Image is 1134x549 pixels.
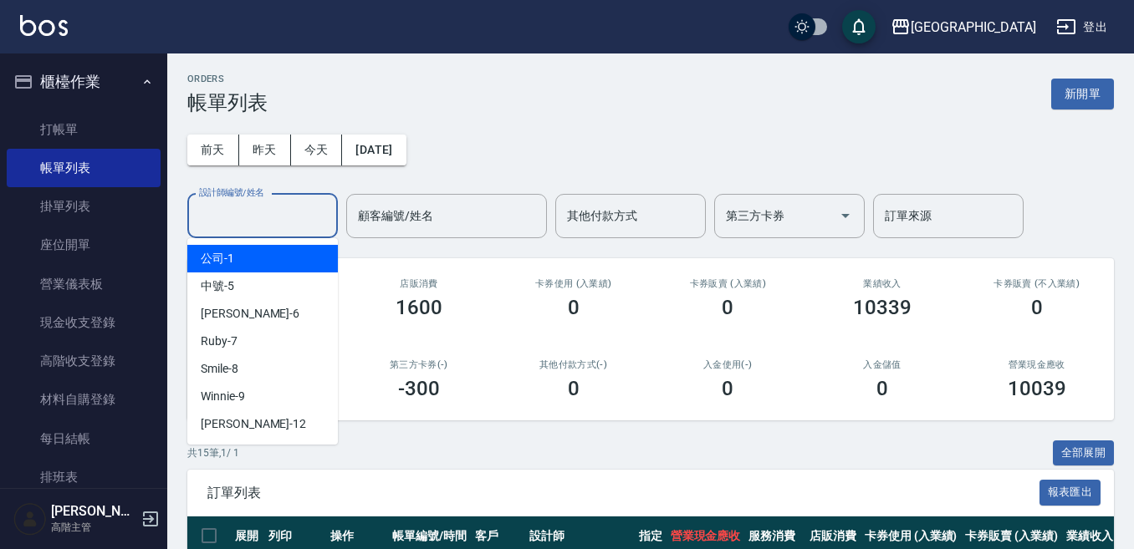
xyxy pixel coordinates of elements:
[7,60,161,104] button: 櫃檯作業
[979,278,1094,289] h2: 卡券販賣 (不入業績)
[20,15,68,36] img: Logo
[1031,296,1043,319] h3: 0
[201,277,234,295] span: 中號 -5
[842,10,876,43] button: save
[187,74,268,84] h2: ORDERS
[362,359,477,370] h2: 第三方卡券(-)
[7,187,161,226] a: 掛單列表
[201,333,238,350] span: Ruby -7
[1050,12,1114,43] button: 登出
[187,135,239,165] button: 前天
[7,149,161,187] a: 帳單列表
[7,342,161,380] a: 高階收支登錄
[187,445,239,460] p: 共 15 筆, 1 / 1
[884,10,1043,44] button: [GEOGRAPHIC_DATA]
[7,458,161,496] a: 排班表
[516,359,631,370] h2: 其他付款方式(-)
[51,520,136,535] p: 高階主管
[51,503,136,520] h5: [PERSON_NAME]
[825,359,940,370] h2: 入金儲值
[201,388,245,405] span: Winnie -9
[7,419,161,458] a: 每日結帳
[342,135,406,165] button: [DATE]
[568,377,580,400] h3: 0
[979,359,1094,370] h2: 營業現金應收
[362,278,477,289] h2: 店販消費
[671,278,785,289] h2: 卡券販賣 (入業績)
[7,226,161,264] a: 座位開單
[1051,79,1114,109] button: 新開單
[201,305,299,323] span: [PERSON_NAME] -6
[207,485,1039,501] span: 訂單列表
[201,415,306,433] span: [PERSON_NAME] -12
[13,502,47,536] img: Person
[516,278,631,289] h2: 卡券使用 (入業績)
[1053,440,1115,466] button: 全部展開
[1039,484,1101,500] a: 報表匯出
[398,377,440,400] h3: -300
[911,17,1036,38] div: [GEOGRAPHIC_DATA]
[199,186,264,199] label: 設計師編號/姓名
[722,377,733,400] h3: 0
[291,135,343,165] button: 今天
[7,110,161,149] a: 打帳單
[239,135,291,165] button: 昨天
[201,360,238,378] span: Smile -8
[825,278,940,289] h2: 業績收入
[671,359,785,370] h2: 入金使用(-)
[187,91,268,114] h3: 帳單列表
[1039,480,1101,506] button: 報表匯出
[7,265,161,303] a: 營業儀表板
[1051,85,1114,101] a: 新開單
[7,303,161,342] a: 現金收支登錄
[832,202,859,229] button: Open
[853,296,912,319] h3: 10339
[722,296,733,319] h3: 0
[396,296,442,319] h3: 1600
[568,296,580,319] h3: 0
[7,380,161,419] a: 材料自購登錄
[1008,377,1066,400] h3: 10039
[876,377,888,400] h3: 0
[201,250,234,267] span: 公司 -1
